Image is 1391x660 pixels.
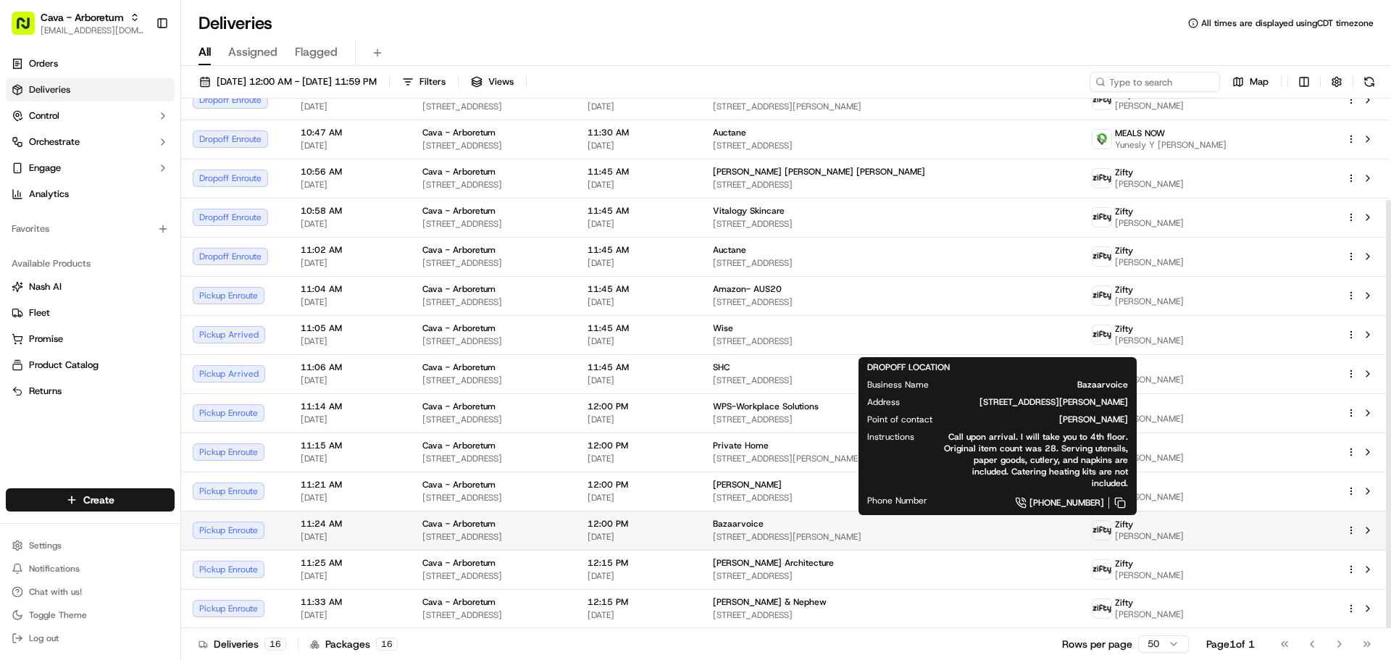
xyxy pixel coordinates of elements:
[6,628,175,648] button: Log out
[867,431,914,443] span: Instructions
[713,492,1069,504] span: [STREET_ADDRESS]
[29,264,41,276] img: 1736555255976-a54dd68f-1ca7-489b-9aae-adbdc363a1c4
[6,6,150,41] button: Cava - Arboretum[EMAIL_ADDRESS][DOMAIN_NAME]
[301,414,399,425] span: [DATE]
[301,596,399,608] span: 11:33 AM
[588,244,690,256] span: 11:45 AM
[419,75,446,88] span: Filters
[588,479,690,490] span: 12:00 PM
[6,275,175,298] button: Nash AI
[713,140,1069,151] span: [STREET_ADDRESS]
[41,10,124,25] button: Cava - Arboretum
[1093,521,1111,540] img: zifty-logo-trans-sq.png
[422,296,564,308] span: [STREET_ADDRESS]
[6,605,175,625] button: Toggle Theme
[1093,208,1111,227] img: zifty-logo-trans-sq.png
[1115,452,1184,464] span: [PERSON_NAME]
[1115,296,1184,307] span: [PERSON_NAME]
[1093,325,1111,344] img: zifty-logo-trans-sq.png
[588,335,690,347] span: [DATE]
[1093,130,1111,149] img: melas_now_logo.png
[588,596,690,608] span: 12:15 PM
[29,359,99,372] span: Product Catalog
[422,101,564,112] span: [STREET_ADDRESS]
[588,570,690,582] span: [DATE]
[301,453,399,464] span: [DATE]
[713,401,819,412] span: WPS-Workplace Solutions
[301,335,399,347] span: [DATE]
[713,609,1069,621] span: [STREET_ADDRESS]
[301,257,399,269] span: [DATE]
[199,637,286,651] div: Deliveries
[128,225,158,236] span: [DATE]
[199,12,272,35] h1: Deliveries
[38,93,261,109] input: Got a question? Start typing here...
[713,244,746,256] span: Auctane
[1115,100,1184,112] span: [PERSON_NAME]
[301,401,399,412] span: 11:14 AM
[937,431,1128,489] span: Call upon arrival. I will take you to 4th floor. Original item count was 28. Serving utensils, pa...
[30,138,57,164] img: 1753817452368-0c19585d-7be3-40d9-9a41-2dc781b3d1eb
[1093,91,1111,109] img: zifty-logo-trans-sq.png
[422,322,496,334] span: Cava - Arboretum
[1115,256,1184,268] span: [PERSON_NAME]
[1250,75,1269,88] span: Map
[422,414,564,425] span: [STREET_ADDRESS]
[14,138,41,164] img: 1736555255976-a54dd68f-1ca7-489b-9aae-adbdc363a1c4
[1201,17,1374,29] span: All times are displayed using CDT timezone
[1029,497,1104,509] span: [PHONE_NUMBER]
[14,211,38,234] img: Liam S.
[65,138,238,153] div: Start new chat
[6,301,175,325] button: Fleet
[1115,245,1133,256] span: Zifty
[1115,519,1133,530] span: Zifty
[1115,206,1133,217] span: Zifty
[1090,72,1220,92] input: Type to search
[713,101,1069,112] span: [STREET_ADDRESS][PERSON_NAME]
[45,264,117,275] span: [PERSON_NAME]
[301,531,399,543] span: [DATE]
[117,318,238,344] a: 💻API Documentation
[422,557,496,569] span: Cava - Arboretum
[301,244,399,256] span: 11:02 AM
[713,296,1069,308] span: [STREET_ADDRESS]
[713,570,1069,582] span: [STREET_ADDRESS]
[29,83,70,96] span: Deliveries
[6,327,175,351] button: Promise
[588,257,690,269] span: [DATE]
[29,135,80,149] span: Orchestrate
[422,205,496,217] span: Cava - Arboretum
[422,401,496,412] span: Cava - Arboretum
[1115,491,1184,503] span: [PERSON_NAME]
[6,252,175,275] div: Available Products
[422,531,564,543] span: [STREET_ADDRESS]
[588,140,690,151] span: [DATE]
[588,401,690,412] span: 12:00 PM
[6,104,175,128] button: Control
[1115,558,1133,569] span: Zifty
[713,531,1069,543] span: [STREET_ADDRESS][PERSON_NAME]
[422,375,564,386] span: [STREET_ADDRESS]
[301,166,399,177] span: 10:56 AM
[1115,167,1133,178] span: Zifty
[588,375,690,386] span: [DATE]
[120,225,125,236] span: •
[1115,335,1184,346] span: [PERSON_NAME]
[588,283,690,295] span: 11:45 AM
[6,380,175,403] button: Returns
[6,217,175,241] div: Favorites
[422,570,564,582] span: [STREET_ADDRESS]
[1359,72,1379,92] button: Refresh
[301,570,399,582] span: [DATE]
[867,396,900,408] span: Address
[867,495,927,506] span: Phone Number
[6,582,175,602] button: Chat with us!
[29,188,69,201] span: Analytics
[422,257,564,269] span: [STREET_ADDRESS]
[29,57,58,70] span: Orders
[301,140,399,151] span: [DATE]
[301,322,399,334] span: 11:05 AM
[713,205,785,217] span: Vitalogy Skincare
[1093,599,1111,618] img: zifty-logo-trans-sq.png
[867,414,932,425] span: Point of contact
